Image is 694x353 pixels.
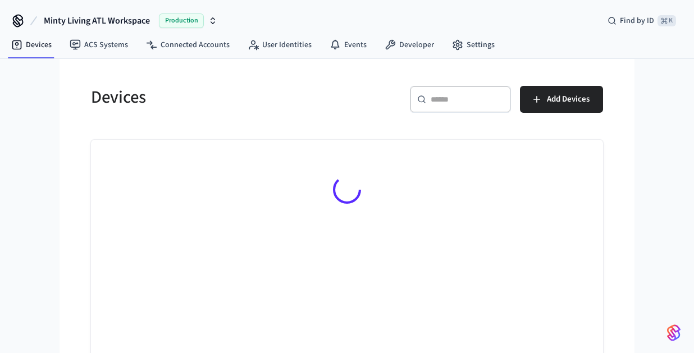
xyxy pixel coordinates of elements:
[376,35,443,55] a: Developer
[321,35,376,55] a: Events
[159,13,204,28] span: Production
[547,92,590,107] span: Add Devices
[137,35,239,55] a: Connected Accounts
[443,35,504,55] a: Settings
[61,35,137,55] a: ACS Systems
[620,15,654,26] span: Find by ID
[658,15,676,26] span: ⌘ K
[239,35,321,55] a: User Identities
[599,11,685,31] div: Find by ID⌘ K
[2,35,61,55] a: Devices
[91,86,340,109] h5: Devices
[520,86,603,113] button: Add Devices
[667,324,681,342] img: SeamLogoGradient.69752ec5.svg
[44,14,150,27] span: Minty Living ATL Workspace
